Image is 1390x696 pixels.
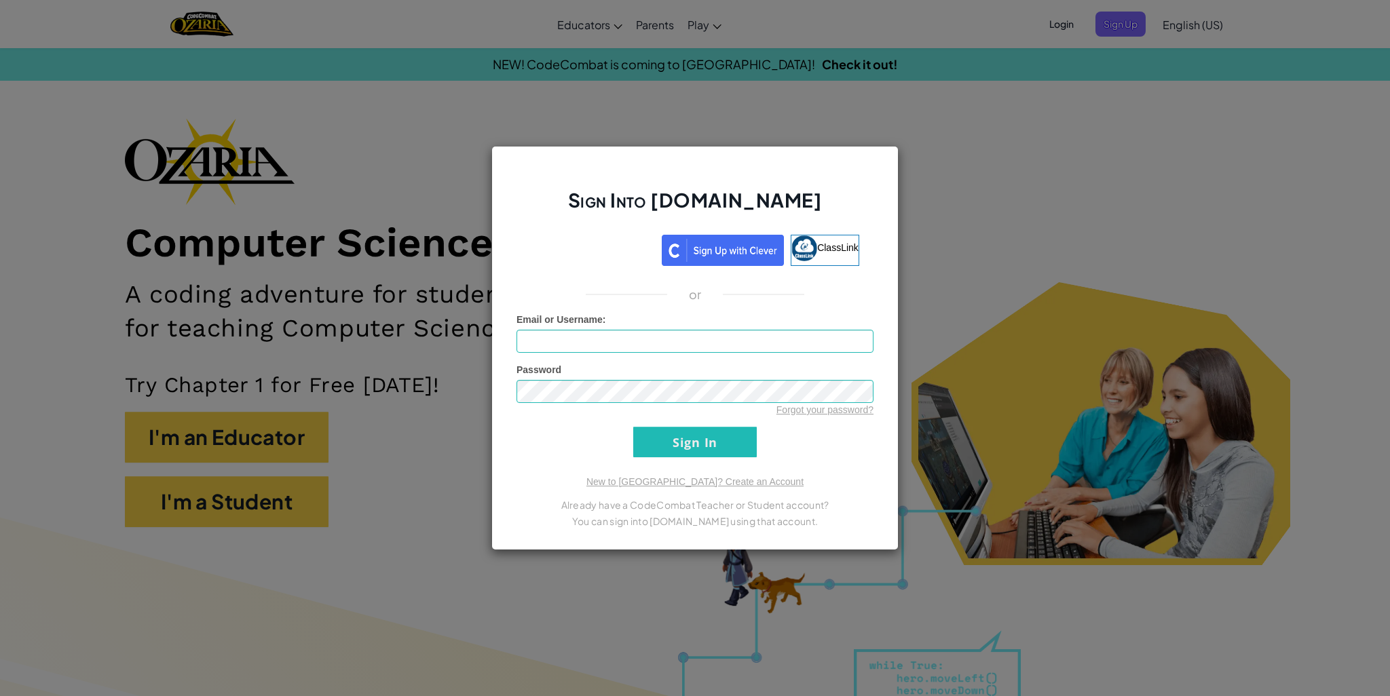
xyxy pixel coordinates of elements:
span: ClassLink [817,242,859,253]
iframe: Sign in with Google Button [524,233,662,263]
a: Forgot your password? [776,404,874,415]
a: New to [GEOGRAPHIC_DATA]? Create an Account [586,476,804,487]
p: Already have a CodeCombat Teacher or Student account? [516,497,874,513]
p: You can sign into [DOMAIN_NAME] using that account. [516,513,874,529]
input: Sign In [633,427,757,457]
label: : [516,313,606,326]
img: clever_sso_button@2x.png [662,235,784,266]
p: or [689,286,702,303]
img: classlink-logo-small.png [791,235,817,261]
span: Email or Username [516,314,603,325]
span: Password [516,364,561,375]
h2: Sign Into [DOMAIN_NAME] [516,187,874,227]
